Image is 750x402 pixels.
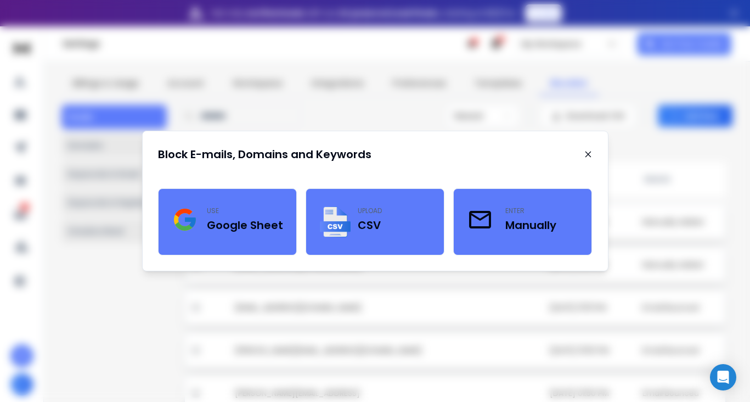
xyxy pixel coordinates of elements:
[358,217,382,233] h3: CSV
[207,217,283,233] h3: Google Sheet
[207,206,283,215] p: use
[358,206,382,215] p: upload
[158,147,371,162] h1: Block E-mails, Domains and Keywords
[505,206,556,215] p: enter
[505,217,556,233] h3: Manually
[710,364,736,390] div: Open Intercom Messenger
